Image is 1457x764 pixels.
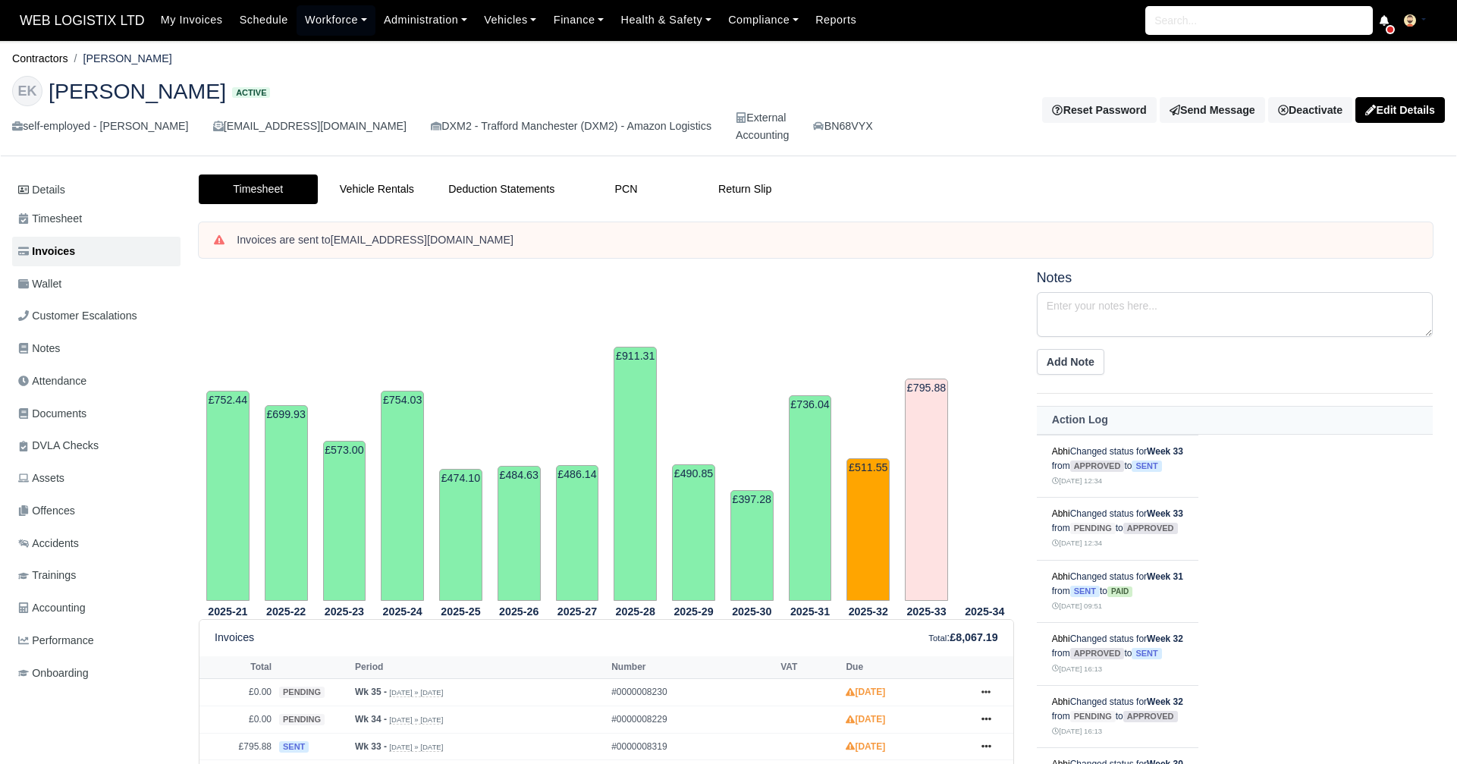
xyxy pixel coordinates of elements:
td: £486.14 [556,465,599,601]
td: £484.63 [498,466,541,602]
a: Vehicle Rentals [318,174,437,204]
span: sent [1132,461,1161,472]
span: pending [279,687,325,698]
a: Return Slip [686,174,805,204]
td: Changed status for from to [1037,623,1198,686]
span: Onboarding [18,665,89,682]
strong: Week 31 [1147,571,1183,582]
a: DVLA Checks [12,431,181,461]
th: 2025-25 [432,602,490,620]
small: [DATE] 09:51 [1052,602,1102,610]
td: #0000008230 [608,679,777,706]
span: Notes [18,340,60,357]
small: [DATE] 16:13 [1052,665,1102,673]
a: Invoices [12,237,181,266]
th: 2025-29 [664,602,723,620]
input: Search... [1145,6,1373,35]
a: Health & Safety [612,5,720,35]
a: Assets [12,464,181,493]
a: Abhi [1052,634,1070,644]
td: Changed status for from to [1037,498,1198,561]
div: self-employed - [PERSON_NAME] [12,118,189,135]
a: Workforce [297,5,375,35]
span: Accounting [18,599,86,617]
td: £736.04 [789,395,832,601]
th: 2025-30 [723,602,781,620]
div: Invoices are sent to [237,233,1418,248]
a: Trainings [12,561,181,590]
td: £511.55 [846,458,890,602]
span: Wallet [18,275,61,293]
td: £397.28 [730,490,774,601]
span: sent [1070,586,1100,597]
th: 2025-23 [316,602,374,620]
a: Contractors [12,52,68,64]
td: #0000008319 [608,733,777,760]
td: £0.00 [199,706,275,734]
th: Due [842,656,967,679]
td: £795.88 [199,733,275,760]
span: approved [1070,461,1125,472]
div: External Accounting [736,109,789,144]
strong: Week 32 [1147,634,1183,644]
a: Schedule [231,5,297,35]
span: sent [1132,648,1161,659]
small: Total [928,634,947,643]
span: Timesheet [18,210,82,228]
a: Documents [12,399,181,429]
span: Customer Escalations [18,307,137,325]
span: pending [279,714,325,725]
td: £573.00 [323,441,366,601]
a: Administration [375,5,476,35]
strong: Week 32 [1147,696,1183,707]
td: Changed status for from to [1037,685,1198,748]
span: Assets [18,470,64,487]
span: Performance [18,632,94,649]
a: Finance [545,5,613,35]
div: : [928,629,997,646]
th: VAT [777,656,842,679]
span: Active [232,87,270,99]
span: DVLA Checks [18,437,99,454]
a: Accidents [12,529,181,558]
strong: Week 33 [1147,508,1183,519]
a: WEB LOGISTIX LTD [12,6,152,36]
a: BN68VYX [813,118,872,135]
th: 2025-33 [897,602,956,620]
strong: [DATE] [846,687,885,697]
td: £795.88 [905,379,948,601]
strong: Wk 34 - [355,714,387,725]
a: Onboarding [12,659,181,688]
th: 2025-27 [548,602,607,620]
a: Deactivate [1268,97,1352,123]
span: approved [1123,711,1178,722]
strong: Wk 35 - [355,687,387,697]
a: Compliance [720,5,807,35]
td: #0000008229 [608,706,777,734]
span: [PERSON_NAME] [49,80,226,102]
h6: Invoices [215,631,254,644]
a: Edit Details [1355,97,1445,123]
th: 2025-22 [257,602,316,620]
small: [DATE] » [DATE] [389,688,443,697]
td: Changed status for from to [1037,435,1198,498]
th: Action Log [1037,406,1433,434]
strong: [EMAIL_ADDRESS][DOMAIN_NAME] [331,234,513,246]
a: Timesheet [12,204,181,234]
a: Deduction Statements [436,174,567,204]
span: pending [1070,711,1116,722]
td: £754.03 [381,391,424,602]
span: Attendance [18,373,86,390]
th: 2025-24 [373,602,432,620]
td: £474.10 [439,469,482,602]
a: Timesheet [199,174,318,204]
a: Vehicles [476,5,545,35]
div: Elamuri Kabir [1,64,1456,157]
th: Period [351,656,608,679]
a: Notes [12,334,181,363]
th: 2025-21 [199,602,257,620]
td: £490.85 [672,464,715,602]
span: sent [279,741,309,753]
strong: Week 33 [1147,446,1183,457]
